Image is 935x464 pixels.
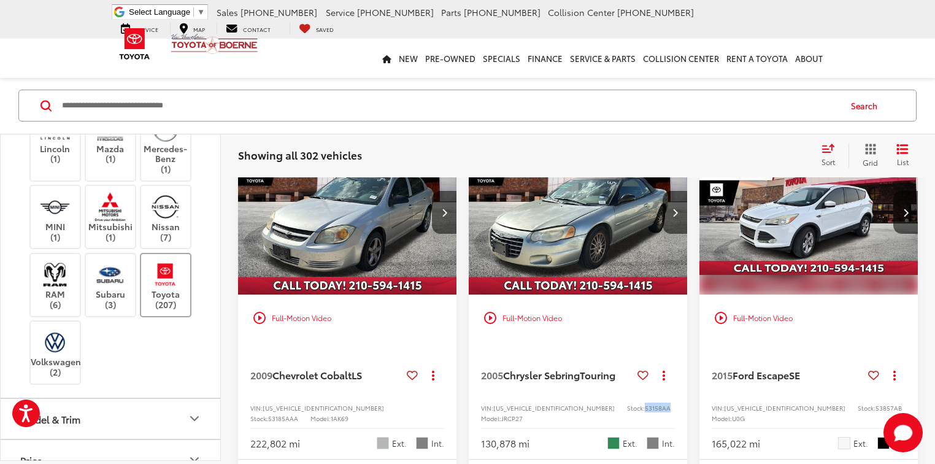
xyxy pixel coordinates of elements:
[112,24,158,64] img: Toyota
[141,260,191,309] label: Toyota (207)
[653,364,675,385] button: Actions
[31,114,80,164] label: Lincoln (1)
[187,411,202,426] div: Model & Trim
[421,39,479,78] a: Pre-Owned
[148,260,182,288] img: Vic Vaughan Toyota of Boerne in Boerne, TX)
[170,22,214,34] a: Map
[663,370,665,380] span: dropdown dots
[712,414,732,423] span: Model:
[468,130,688,295] div: 2005 Chrysler Sebring Touring 0
[1,398,221,438] button: Model & TrimModel & Trim
[501,414,523,423] span: JRCP27
[724,403,845,412] span: [US_VEHICLE_IDENTIFICATION_NUMBER]
[712,368,863,382] a: 2015Ford EscapeSE
[20,412,80,424] div: Model & Trim
[93,260,127,288] img: Vic Vaughan Toyota of Boerne in Boerne, TX)
[699,130,919,295] div: 2015 Ford Escape SE 0
[723,39,791,78] a: Rent a Toyota
[524,39,566,78] a: Finance
[884,364,906,385] button: Actions
[468,130,688,295] a: 2005 Chrysler Sebring Touring2005 Chrysler Sebring Touring2005 Chrysler Sebring Touring2005 Chrys...
[31,328,80,377] label: Volkswagen (2)
[217,6,238,18] span: Sales
[877,437,890,449] span: Black
[197,7,205,17] span: ▼
[148,192,182,221] img: Vic Vaughan Toyota of Boerne in Boerne, TX)
[896,157,909,167] span: List
[566,39,639,78] a: Service & Parts: Opens in a new tab
[268,414,298,423] span: 53185AAA
[250,414,268,423] span: Stock:
[86,114,136,164] label: Mazda (1)
[838,437,850,449] span: Oxford White
[815,143,848,168] button: Select sort value
[647,437,659,449] span: Dark Slate Gray
[272,368,352,382] span: Chevrolet Cobalt
[129,7,190,17] span: Select Language
[699,130,919,295] a: 2015 Ford Escape SE2015 Ford Escape SE2015 Ford Escape SE2015 Ford Escape SE
[31,260,80,309] label: RAM (6)
[331,414,348,423] span: 1AK69
[481,414,501,423] span: Model:
[357,6,434,18] span: [PHONE_NUMBER]
[38,192,72,221] img: Vic Vaughan Toyota of Boerne in Boerne, TX)
[141,192,191,242] label: Nissan (7)
[464,6,541,18] span: [PHONE_NUMBER]
[93,192,127,221] img: Vic Vaughan Toyota of Boerne in Boerne, TX)
[883,413,923,452] button: Toggle Chat Window
[580,368,615,382] span: Touring
[662,438,675,449] span: Int.
[432,370,434,380] span: dropdown dots
[86,260,136,309] label: Subaru (3)
[645,403,671,412] span: 53158AA
[883,413,923,452] svg: Start Chat
[712,436,760,450] div: 165,022 mi
[171,33,258,55] img: Vic Vaughan Toyota of Boerne
[423,364,444,385] button: Actions
[250,436,300,450] div: 222,802 mi
[627,403,645,412] span: Stock:
[193,7,194,17] span: ​
[839,90,895,121] button: Search
[352,368,362,382] span: LS
[481,368,503,382] span: 2005
[237,130,458,295] div: 2009 Chevrolet Cobalt LS 0
[112,22,167,34] a: Service
[863,157,878,168] span: Grid
[431,438,444,449] span: Int.
[310,414,331,423] span: Model:
[395,39,421,78] a: New
[237,130,458,295] a: 2009 Chevrolet Cobalt LS2009 Chevrolet Cobalt LS2009 Chevrolet Cobalt LS2009 Chevrolet Cobalt LS
[875,403,902,412] span: 53857AB
[379,39,395,78] a: Home
[479,39,524,78] a: Specials
[712,403,724,412] span: VIN:
[129,7,205,17] a: Select Language​
[858,403,875,412] span: Stock:
[623,438,637,449] span: Ext.
[791,39,826,78] a: About
[663,191,687,234] button: Next image
[887,143,918,168] button: List View
[377,437,389,449] span: Silver Ice Metallic
[238,147,362,162] span: Showing all 302 vehicles
[503,368,580,382] span: Chrysler Sebring
[250,368,272,382] span: 2009
[617,6,694,18] span: [PHONE_NUMBER]
[416,437,428,449] span: Gray
[821,157,835,167] span: Sort
[38,260,72,288] img: Vic Vaughan Toyota of Boerne in Boerne, TX)
[481,403,493,412] span: VIN:
[548,6,615,18] span: Collision Center
[240,6,317,18] span: [PHONE_NUMBER]
[61,91,839,120] input: Search by Make, Model, or Keyword
[392,438,407,449] span: Ext.
[733,368,789,382] span: Ford Escape
[263,403,384,412] span: [US_VEHICLE_IDENTIFICATION_NUMBER]
[250,368,402,382] a: 2009Chevrolet CobaltLS
[493,403,615,412] span: [US_VEHICLE_IDENTIFICATION_NUMBER]
[38,328,72,357] img: Vic Vaughan Toyota of Boerne in Boerne, TX)
[468,130,688,295] img: 2005 Chrysler Sebring Touring
[789,368,800,382] span: SE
